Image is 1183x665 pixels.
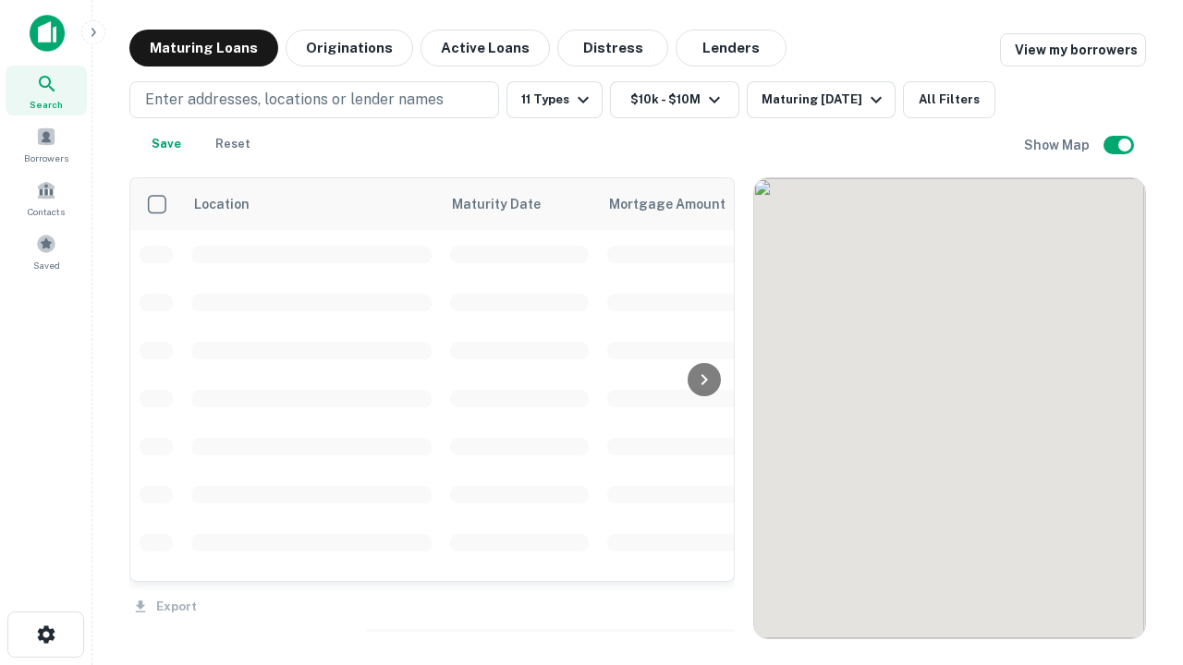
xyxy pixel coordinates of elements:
span: Maturity Date [452,193,565,215]
th: Mortgage Amount [598,178,801,230]
button: Distress [557,30,668,66]
th: Maturity Date [441,178,598,230]
span: Contacts [28,204,65,219]
span: Location [193,193,250,215]
th: Location [182,178,441,230]
a: Borrowers [6,119,87,169]
span: Mortgage Amount [609,193,750,215]
button: Save your search to get updates of matches that match your search criteria. [137,126,196,163]
div: Maturing [DATE] [762,89,887,111]
button: Maturing Loans [129,30,278,66]
span: Borrowers [24,151,68,165]
div: 0 0 [754,178,1145,638]
button: Originations [286,30,413,66]
button: 11 Types [506,81,603,118]
h6: Show Map [1024,135,1092,155]
button: All Filters [903,81,995,118]
button: Active Loans [421,30,550,66]
button: Lenders [676,30,787,66]
img: capitalize-icon.png [30,15,65,52]
iframe: Chat Widget [1091,458,1183,547]
a: Search [6,66,87,115]
button: Reset [203,126,262,163]
button: $10k - $10M [610,81,739,118]
a: Saved [6,226,87,276]
button: Enter addresses, locations or lender names [129,81,499,118]
button: Maturing [DATE] [747,81,896,118]
p: Enter addresses, locations or lender names [145,89,444,111]
a: Contacts [6,173,87,223]
span: Search [30,97,63,112]
span: Saved [33,258,60,272]
a: View my borrowers [1000,33,1146,66]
